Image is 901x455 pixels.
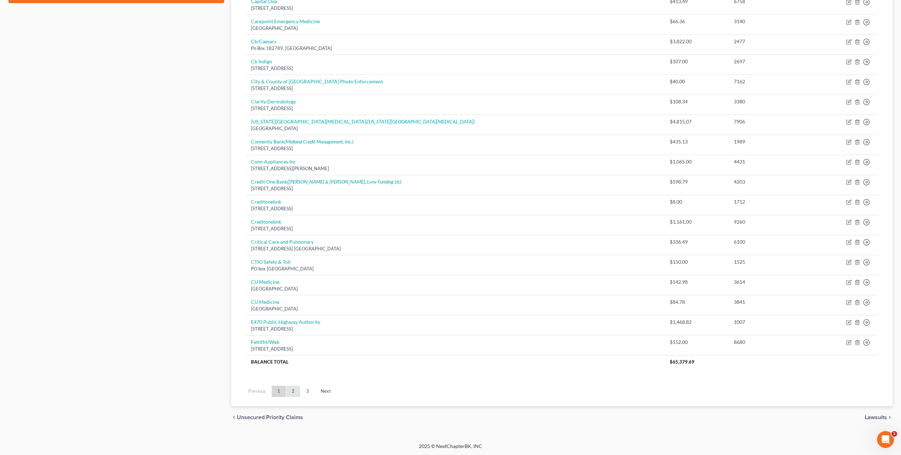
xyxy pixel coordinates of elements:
div: $84.78 [670,299,723,306]
button: Lawsuits chevron_right [865,415,893,420]
div: [STREET_ADDRESS][PERSON_NAME] [251,165,659,172]
div: [STREET_ADDRESS] [251,225,659,232]
a: 3 [301,386,315,397]
div: 4203 [734,178,805,185]
div: [STREET_ADDRESS] [251,346,659,352]
div: $142.98 [670,278,723,286]
a: Fettifht/Web [251,339,279,345]
a: Comenity Bank(Midland Credit Management, Inc.) [251,139,353,145]
div: $66.36 [670,18,723,25]
button: chevron_left Unsecured Priority Claims [231,415,303,420]
i: (Midland Credit Management, Inc.) [284,139,353,145]
a: Conn Appliances Inc [251,159,296,165]
a: CTIO Safety & Toll [251,259,291,265]
a: City & County of [GEOGRAPHIC_DATA] Photo Enforcement [251,78,383,84]
div: $107.00 [670,58,723,65]
div: 7906 [734,118,805,125]
div: 2477 [734,38,805,45]
div: $3,822.00 [670,38,723,45]
span: 1 [891,431,897,437]
a: CU Medicine [251,299,279,305]
div: $1,161.00 [670,218,723,225]
a: Next [315,386,336,397]
div: $435.13 [670,138,723,145]
div: [GEOGRAPHIC_DATA] [251,286,659,292]
div: [STREET_ADDRESS] [251,326,659,332]
span: Unsecured Priority Claims [237,415,303,420]
div: $40.00 [670,78,723,85]
div: $1,065.00 [670,158,723,165]
div: [GEOGRAPHIC_DATA] [251,125,659,132]
div: 9260 [734,218,805,225]
div: [STREET_ADDRESS] [251,185,659,192]
a: E470 Public Highway Authority [251,319,320,325]
a: Creditonebnk [251,219,281,225]
a: Credit One Bank([PERSON_NAME] & [PERSON_NAME], Lvnv Funding Llc) [251,179,402,185]
div: [STREET_ADDRESS] [GEOGRAPHIC_DATA] [251,245,659,252]
div: 8680 [734,339,805,346]
div: 3140 [734,18,805,25]
div: [STREET_ADDRESS] [251,105,659,112]
div: [STREET_ADDRESS] [251,145,659,152]
div: $1,468.82 [670,319,723,326]
div: 7162 [734,78,805,85]
a: Critical Care and Pulmonary [251,239,314,245]
a: Clarity Dermatology [251,98,296,104]
div: $8.00 [670,198,723,205]
div: 1525 [734,258,805,265]
div: PO box [GEOGRAPHIC_DATA] [251,265,659,272]
div: 1989 [734,138,805,145]
i: chevron_right [887,415,893,420]
a: [US_STATE][GEOGRAPHIC_DATA][MEDICAL_DATA]([US_STATE][GEOGRAPHIC_DATA][MEDICAL_DATA]) [251,118,475,124]
span: Lawsuits [865,415,887,420]
div: $4,815.07 [670,118,723,125]
div: Po Box 182789, [GEOGRAPHIC_DATA] [251,45,659,52]
div: 3614 [734,278,805,286]
div: [GEOGRAPHIC_DATA] [251,25,659,32]
div: 2697 [734,58,805,65]
div: 1007 [734,319,805,326]
a: CU Medicine [251,279,279,285]
a: 1 [272,386,286,397]
i: ([US_STATE][GEOGRAPHIC_DATA][MEDICAL_DATA]) [366,118,475,124]
div: [STREET_ADDRESS] [251,5,659,12]
iframe: Intercom live chat [877,431,894,448]
div: $152.00 [670,339,723,346]
i: ([PERSON_NAME] & [PERSON_NAME], Lvnv Funding Llc) [287,179,402,185]
div: 3380 [734,98,805,105]
a: Creditonebnk [251,199,281,205]
div: 1712 [734,198,805,205]
div: $150.00 [670,258,723,265]
div: [STREET_ADDRESS] [251,205,659,212]
div: 6100 [734,238,805,245]
i: chevron_left [231,415,237,420]
span: $65,379.69 [670,359,694,365]
a: Carepoint Emergency Medicine [251,18,320,24]
div: $108.34 [670,98,723,105]
a: Cb Indigo [251,58,272,64]
div: [GEOGRAPHIC_DATA] [251,306,659,312]
a: Cb/Caesars [251,38,276,44]
div: 3841 [734,299,805,306]
div: $336.49 [670,238,723,245]
a: 2 [286,386,300,397]
div: $598.79 [670,178,723,185]
div: [STREET_ADDRESS] [251,65,659,72]
div: 4431 [734,158,805,165]
th: Balance Total [245,355,664,368]
div: [STREET_ADDRESS] [251,85,659,92]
